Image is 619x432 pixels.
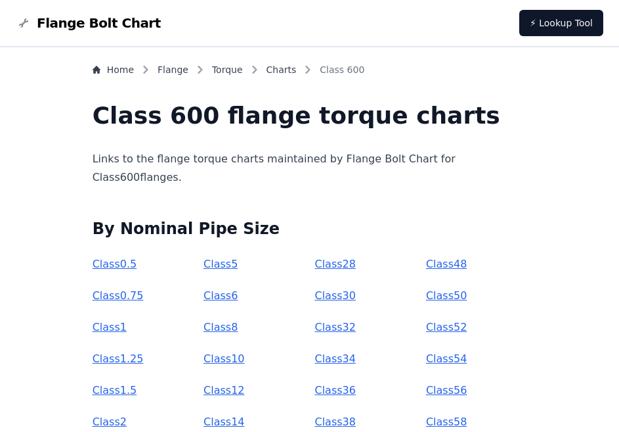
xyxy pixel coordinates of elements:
[93,321,127,333] a: Class1
[93,416,127,428] a: Class2
[314,416,355,428] a: Class38
[93,218,527,239] h2: By Nominal Pipe Size
[426,289,467,302] a: Class50
[93,289,144,302] a: Class0.75
[203,352,244,365] a: Class10
[203,321,238,333] a: Class8
[426,258,467,270] a: Class48
[16,15,32,31] img: Flange Bolt Chart Logo
[93,384,137,396] a: Class1.5
[267,63,297,76] a: Charts
[426,416,467,428] a: Class58
[426,352,467,365] a: Class54
[426,384,467,396] a: Class56
[519,10,603,36] a: ⚡ Lookup Tool
[314,289,355,302] a: Class30
[203,416,244,428] a: Class14
[314,258,355,270] a: Class28
[93,150,527,187] p: Links to the flange torque charts maintained by Flange Bolt Chart for Class 600 flanges.
[93,63,527,82] nav: Breadcrumb
[93,352,144,365] a: Class1.25
[320,63,364,76] span: Class 600
[93,63,134,76] a: Home
[203,258,238,270] a: Class5
[314,384,355,396] a: Class36
[212,63,243,76] a: Torque
[314,321,355,333] a: Class32
[93,103,527,129] h1: Class 600 flange torque charts
[93,258,137,270] a: Class0.5
[158,63,188,76] a: Flange
[37,14,161,32] span: Flange Bolt Chart
[16,14,161,32] a: Flange Bolt Chart LogoFlange Bolt Chart
[203,289,238,302] a: Class6
[314,352,355,365] a: Class34
[203,384,244,396] a: Class12
[426,321,467,333] a: Class52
